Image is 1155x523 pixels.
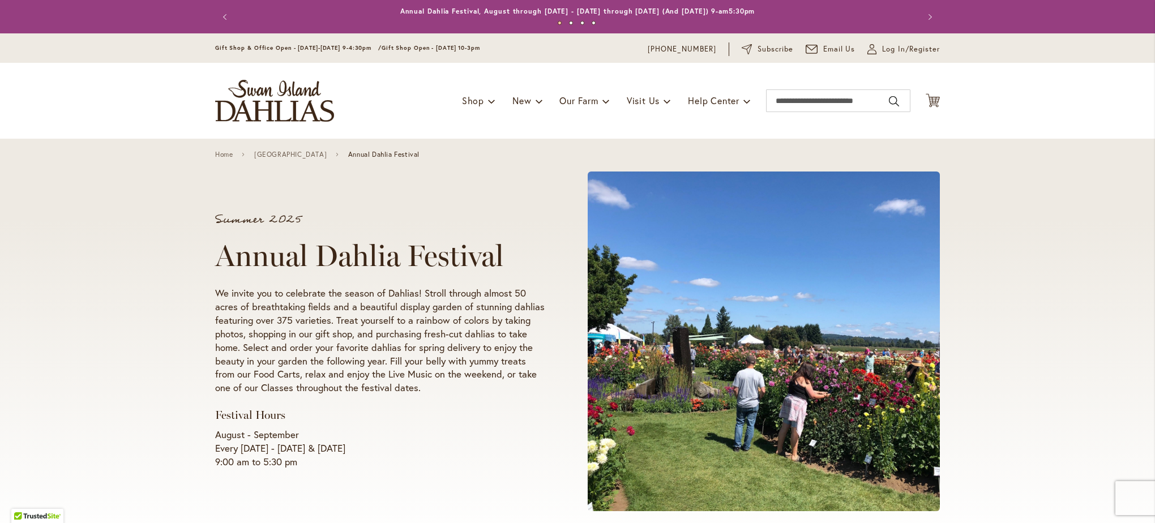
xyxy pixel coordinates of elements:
a: Home [215,151,233,158]
h1: Annual Dahlia Festival [215,239,545,273]
span: Our Farm [559,95,598,106]
p: Summer 2025 [215,214,545,225]
p: August - September Every [DATE] - [DATE] & [DATE] 9:00 am to 5:30 pm [215,428,545,469]
span: Email Us [823,44,855,55]
span: Shop [462,95,484,106]
span: Visit Us [627,95,660,106]
span: Annual Dahlia Festival [348,151,420,158]
span: Gift Shop Open - [DATE] 10-3pm [382,44,480,52]
a: Log In/Register [867,44,940,55]
button: 2 of 4 [569,21,573,25]
button: 4 of 4 [592,21,596,25]
a: Annual Dahlia Festival, August through [DATE] - [DATE] through [DATE] (And [DATE]) 9-am5:30pm [400,7,755,15]
span: Log In/Register [882,44,940,55]
a: Subscribe [742,44,793,55]
a: Email Us [806,44,855,55]
button: 1 of 4 [558,21,562,25]
h3: Festival Hours [215,408,545,422]
button: Next [917,6,940,28]
span: Gift Shop & Office Open - [DATE]-[DATE] 9-4:30pm / [215,44,382,52]
p: We invite you to celebrate the season of Dahlias! Stroll through almost 50 acres of breathtaking ... [215,286,545,395]
span: Subscribe [758,44,793,55]
button: 3 of 4 [580,21,584,25]
a: [GEOGRAPHIC_DATA] [254,151,327,158]
a: [PHONE_NUMBER] [648,44,716,55]
span: New [512,95,531,106]
span: Help Center [688,95,739,106]
button: Previous [215,6,238,28]
a: store logo [215,80,334,122]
